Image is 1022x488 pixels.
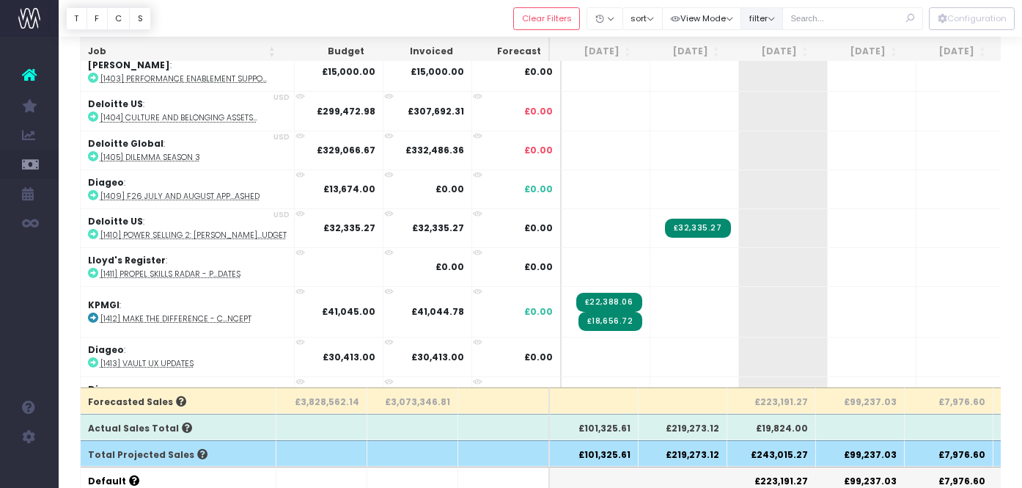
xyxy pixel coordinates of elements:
[88,383,124,396] strong: Diageo
[727,387,816,414] th: £223,191.27
[727,414,816,440] th: £19,824.00
[435,183,464,195] strong: £0.00
[322,305,375,318] strong: £41,045.00
[81,337,295,376] td: :
[88,396,186,409] span: Forecasted Sales
[273,131,290,142] span: USD
[622,7,663,30] button: sort
[276,387,367,414] th: £3,828,562.14
[524,261,553,274] span: £0.00
[100,230,287,241] abbr: [1410] Power Selling 2: Additional Budget
[66,7,151,30] div: Vertical button group
[100,358,194,369] abbr: [1413] Vault UX updates
[727,37,816,66] th: Sep 25: activate to sort column ascending
[317,105,375,117] strong: £299,472.98
[412,222,464,234] strong: £32,335.27
[88,299,120,311] strong: KPMGI
[88,59,170,71] strong: [PERSON_NAME]
[107,7,130,30] button: C
[408,105,464,117] strong: £307,692.31
[81,414,276,440] th: Actual Sales Total
[411,65,464,78] strong: £15,000.00
[727,440,816,467] th: £243,015.27
[88,215,143,227] strong: Deloitte US
[100,269,240,280] abbr: [1411] Propel Skills Radar - Personalisation Updates
[100,191,260,202] abbr: [1409] F26 July and August application and programme management support - Smashed
[524,222,553,235] span: £0.00
[81,208,295,247] td: :
[460,37,550,66] th: Forecast
[524,305,553,318] span: £0.00
[905,37,993,66] th: Nov 25: activate to sort column ascending
[665,219,731,238] span: Streamtime Invoice: 2228 – [1410] Power Selling Phase 2: Additional Budget
[88,98,143,110] strong: Deloitte US
[81,247,295,286] td: :
[317,144,375,156] strong: £329,066.67
[524,105,553,118] span: £0.00
[929,7,1015,30] div: Vertical button group
[81,440,276,467] th: Total Projected Sales
[66,7,87,30] button: T
[524,65,553,79] span: £0.00
[639,414,727,440] th: £219,273.12
[18,459,40,481] img: images/default_profile_image.png
[81,286,295,337] td: :
[524,351,553,364] span: £0.00
[81,131,295,170] td: :
[639,440,727,467] th: £219,273.12
[372,37,460,66] th: Invoiced
[87,7,108,30] button: F
[88,176,124,189] strong: Diageo
[816,440,905,467] th: £99,237.03
[524,144,553,157] span: £0.00
[740,7,783,30] button: filter
[816,387,905,414] th: £99,237.03
[323,222,375,234] strong: £32,335.27
[129,7,151,30] button: S
[100,112,257,123] abbr: [1404] Culture and Belonging Assets
[367,387,458,414] th: £3,073,346.81
[88,137,163,150] strong: Deloitte Global
[283,37,372,66] th: Budget
[576,293,642,312] span: Streamtime Invoice: 2238 – 1412 Make The Difference - Campaign Concept
[929,7,1015,30] button: Configuration
[81,37,283,66] th: Job: activate to sort column ascending
[100,73,267,84] abbr: [1403] Performance Enablement Support
[550,440,639,467] th: £101,325.61
[639,37,727,66] th: Aug 25: activate to sort column ascending
[100,313,251,324] abbr: [1412] Make The Difference - Campaign Concept
[905,440,993,467] th: £7,976.60
[273,92,290,103] span: USD
[88,343,124,356] strong: Diageo
[435,261,464,273] strong: £0.00
[816,37,905,66] th: Oct 25: activate to sort column ascending
[88,254,166,266] strong: Lloyd's Register
[81,52,295,91] td: :
[550,414,639,440] th: £101,325.61
[578,312,642,331] span: Streamtime Invoice: 2240 – 1412 Make The Difference - Campaign Concept
[411,305,464,318] strong: £41,044.78
[411,351,464,363] strong: £30,413.00
[100,152,200,163] abbr: [1405] Dilemma Season 3
[513,7,580,30] button: Clear Filters
[323,183,375,195] strong: £13,674.00
[405,144,464,156] strong: £332,486.36
[81,91,295,130] td: :
[550,37,639,66] th: Jul 25: activate to sort column ascending
[81,376,295,415] td: :
[662,7,742,30] button: View Mode
[524,183,553,196] span: £0.00
[323,351,375,363] strong: £30,413.00
[81,170,295,208] td: :
[905,387,993,414] th: £7,976.60
[273,209,290,220] span: USD
[782,7,923,30] input: Search...
[322,65,375,78] strong: £15,000.00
